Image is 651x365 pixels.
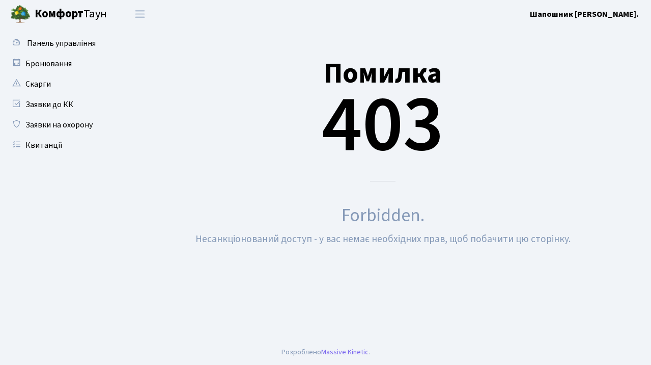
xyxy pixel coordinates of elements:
[130,202,636,229] div: Forbidden.
[5,94,107,115] a: Заявки до КК
[5,33,107,54] a: Панель управління
[281,347,370,358] div: Розроблено .
[127,6,153,22] button: Переключити навігацію
[10,4,31,24] img: logo.png
[530,9,639,20] b: Шапошник [PERSON_NAME].
[5,135,107,155] a: Квитанції
[27,38,96,49] span: Панель управління
[321,347,369,357] a: Massive Kinetic
[195,232,571,246] small: Несанкціонований доступ - у вас немає необхідних прав, щоб побачити цю сторінку.
[5,74,107,94] a: Скарги
[35,6,83,22] b: Комфорт
[530,8,639,20] a: Шапошник [PERSON_NAME].
[5,115,107,135] a: Заявки на охорону
[35,6,107,23] span: Таун
[130,32,636,181] div: 403
[5,54,107,74] a: Бронювання
[324,54,442,94] small: Помилка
